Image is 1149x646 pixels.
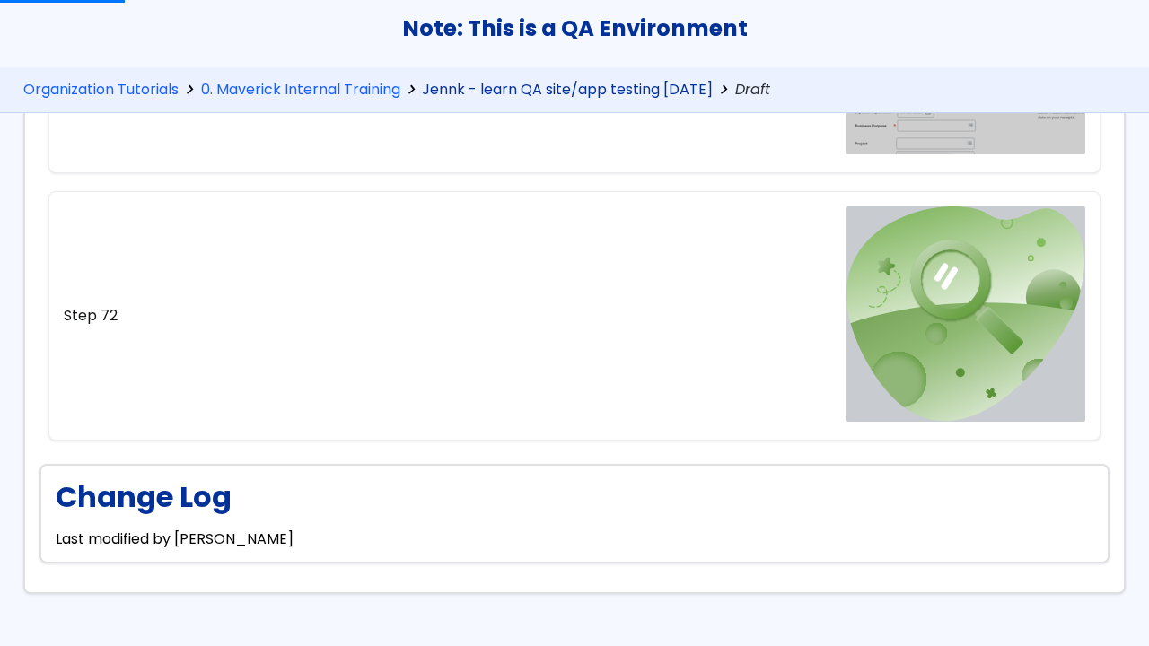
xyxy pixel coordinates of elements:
div: Last modified by [PERSON_NAME] [39,464,1110,563]
a: Organization Tutorials [23,82,179,99]
h2: Change Log [56,480,1093,513]
span: chevron_right [179,82,201,99]
span: Draft [735,82,774,99]
a: 0. Maverick Internal Training [201,82,400,99]
a: Jennk - learn QA site/app testing [DATE] [422,82,713,99]
span: chevron_right [713,82,735,99]
img: 404.svg [846,206,1085,422]
a: Step 72 [48,191,1101,441]
span: Step 72 [64,308,118,324]
span: chevron_right [400,82,423,99]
